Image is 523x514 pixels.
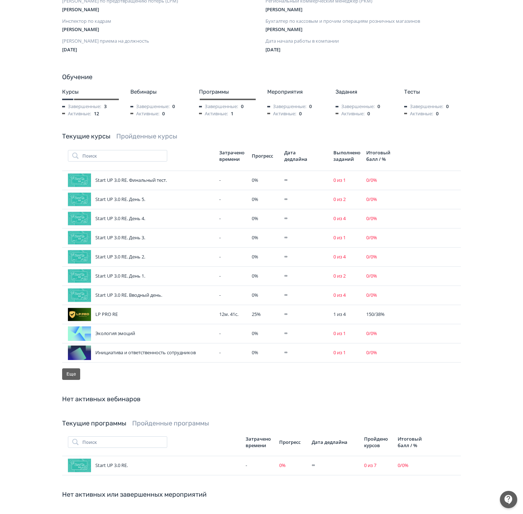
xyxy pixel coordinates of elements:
[62,419,126,427] a: Текущие программы
[377,103,380,110] span: 0
[299,110,302,117] span: 0
[62,110,91,117] span: Активные:
[252,330,258,337] span: 0 %
[336,110,364,117] span: Активные:
[252,177,258,183] span: 0 %
[162,110,165,117] span: 0
[68,250,213,264] div: Start UP 3.0 RE. День 2.
[366,234,377,241] span: 0 / 0 %
[62,6,99,13] span: [PERSON_NAME]
[62,18,258,25] span: Инспектор по кадрам
[279,439,306,445] div: Прогресс
[219,234,246,241] div: -
[398,436,425,449] div: Итоговый балл / %
[279,462,286,468] span: 0 %
[265,46,280,53] span: [DATE]
[219,273,246,280] div: -
[267,88,324,96] div: Мероприятия
[219,292,246,299] div: -
[404,103,443,110] span: Завершенные:
[284,330,328,337] div: ∞
[68,231,213,245] div: Start UP 3.0 RE. День 3.
[404,88,461,96] div: Тесты
[366,292,377,298] span: 0 / 0 %
[265,26,302,33] span: [PERSON_NAME]
[284,292,328,299] div: ∞
[219,196,246,203] div: -
[68,458,240,473] div: Start UP 3.0 RE.
[364,436,392,449] div: Пройдено курсов
[246,436,273,449] div: Затрачено времени
[132,419,209,427] a: Пройденные программы
[333,177,346,183] span: 0 из 1
[231,110,233,117] span: 1
[336,103,375,110] span: Завершенные:
[284,196,328,203] div: ∞
[333,349,346,356] span: 0 из 1
[267,110,296,117] span: Активные:
[284,273,328,280] div: ∞
[367,110,370,117] span: 0
[62,490,461,500] div: Нет активных или завершенных мероприятий
[68,307,213,322] div: LP PRO RE
[68,173,213,188] div: Start UP 3.0 RE. Финальный тест.
[199,110,228,117] span: Активные:
[252,311,261,317] span: 25 %
[199,103,238,110] span: Завершенные:
[116,132,177,140] a: Пройденные курсы
[62,103,101,110] span: Завершенные:
[333,196,346,202] span: 0 из 2
[333,292,346,298] span: 0 из 4
[68,192,213,207] div: Start UP 3.0 RE. День 5.
[267,103,306,110] span: Завершенные:
[284,311,328,318] div: ∞
[284,234,328,241] div: ∞
[219,330,246,337] div: -
[366,215,377,222] span: 0 / 0 %
[62,132,111,140] a: Текущие курсы
[252,196,258,202] span: 0 %
[62,72,461,82] div: Обучение
[366,253,377,260] span: 0 / 0 %
[333,311,346,317] span: 1 из 4
[172,103,175,110] span: 0
[219,177,246,184] div: -
[230,311,238,317] span: 41с.
[436,110,438,117] span: 0
[68,346,213,360] div: Инициатива и ответственность сотрудников
[68,211,213,226] div: Start UP 3.0 RE. День 4.
[284,253,328,261] div: ∞
[252,215,258,222] span: 0 %
[62,46,77,53] span: [DATE]
[284,215,328,222] div: ∞
[219,149,246,162] div: Затрачено времени
[366,196,377,202] span: 0 / 0 %
[366,177,377,183] span: 0 / 0 %
[94,110,99,117] span: 12
[364,462,376,468] span: 0 из 7
[309,103,312,110] span: 0
[284,149,310,162] div: Дата дедлайна
[130,110,159,117] span: Активные:
[404,110,433,117] span: Активные:
[284,349,328,356] div: ∞
[68,269,213,283] div: Start UP 3.0 RE. День 1.
[252,273,258,279] span: 0 %
[333,273,346,279] span: 0 из 2
[130,88,187,96] div: Вебинары
[333,215,346,222] span: 0 из 4
[252,234,258,241] span: 0 %
[68,326,213,341] div: Экология эмоций
[62,26,99,33] span: [PERSON_NAME]
[366,149,393,162] div: Итоговый балл / %
[446,103,449,110] span: 0
[265,6,302,13] span: [PERSON_NAME]
[336,88,392,96] div: Задания
[366,349,377,356] span: 0 / 0 %
[62,88,119,96] div: Курсы
[130,103,169,110] span: Завершенные:
[219,253,246,261] div: -
[252,349,258,356] span: 0 %
[252,292,258,298] span: 0 %
[252,153,278,159] div: Прогресс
